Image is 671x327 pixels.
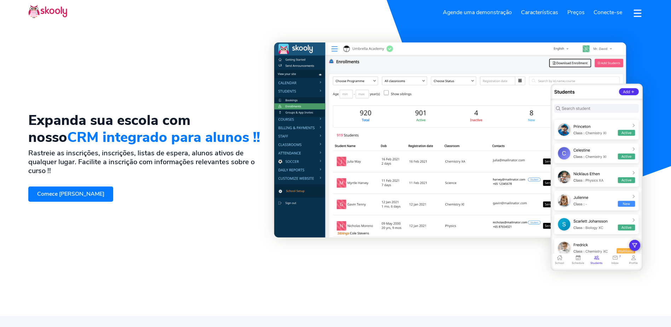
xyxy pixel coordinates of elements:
a: Preços [563,7,589,18]
a: Comece [PERSON_NAME] [28,187,113,202]
span: Preços [567,8,585,16]
h2: Rastreie as inscrições, inscrições, listas de espera, alunos ativos de qualquer lugar. Facilite a... [28,149,263,175]
h1: Expanda sua escola com nosso [28,112,263,146]
span: Conecte-se [594,8,622,16]
a: Agende uma demonstração [439,7,517,18]
img: Skooly [28,5,67,18]
button: dropdown menu [632,5,643,21]
a: Conecte-se [589,7,627,18]
img: Software e aplicativo de gerenciamento de alunos - <span class='notranslate'>Skooly | Experimenta... [274,42,643,271]
span: CRM integrado para alunos !! [67,128,260,147]
a: Características [516,7,563,18]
